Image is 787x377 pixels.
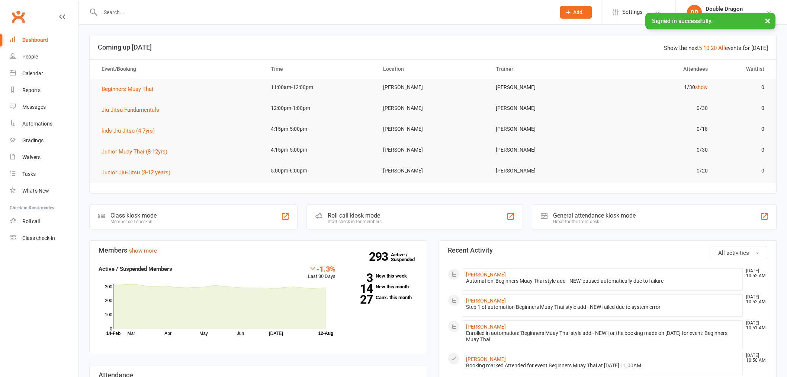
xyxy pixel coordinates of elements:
h3: Recent Activity [448,247,767,254]
strong: 27 [347,294,373,305]
div: People [22,54,38,60]
td: 0 [714,120,771,138]
td: [PERSON_NAME] [376,79,489,96]
a: Dashboard [10,32,78,48]
a: Calendar [10,65,78,82]
a: 293Active / Suspended [391,247,424,267]
span: Junior Jiu-Jitsu (8-12 years) [102,169,170,176]
button: Beginners Muay Thai [102,85,158,94]
td: 1/30 [602,79,714,96]
div: Great for the front desk [553,219,636,224]
span: kids Jiu-Jitsu (4-7yrs) [102,127,155,134]
span: Junior Muay Thai (8-12yrs) [102,148,167,155]
div: Messages [22,104,46,110]
div: Member self check-in [110,219,157,224]
a: 10 [703,45,709,51]
th: Time [264,60,377,79]
a: show more [129,247,157,254]
td: 0 [714,79,771,96]
td: [PERSON_NAME] [376,120,489,138]
button: Junior Jiu-Jitsu (8-12 years) [102,168,176,177]
a: [PERSON_NAME] [466,356,506,362]
a: Class kiosk mode [10,230,78,247]
div: Booking marked Attended for event Beginners Muay Thai at [DATE] 11:00AM [466,362,739,369]
th: Trainer [489,60,602,79]
div: Staff check-in for members [328,219,382,224]
h3: Members [99,247,418,254]
td: [PERSON_NAME] [489,162,602,180]
a: Waivers [10,149,78,166]
td: 4:15pm-5:00pm [264,141,377,159]
a: 20 [711,45,717,51]
div: Reports [22,87,41,93]
td: 4:15pm-5:00pm [264,120,377,138]
strong: 3 [347,272,373,283]
td: 0/20 [602,162,714,180]
span: Jiu-Jitsu Fundamentals [102,107,159,113]
td: 5:00pm-6:00pm [264,162,377,180]
td: [PERSON_NAME] [376,99,489,117]
td: 11:00am-12:00pm [264,79,377,96]
div: Step 1 of automation Beginners Muay Thai style add - NEW failed due to system error [466,304,739,310]
td: 0/30 [602,99,714,117]
div: Dashboard [22,37,48,43]
time: [DATE] 10:52 AM [742,269,767,278]
a: What's New [10,183,78,199]
span: All activities [718,250,749,256]
td: [PERSON_NAME] [376,162,489,180]
div: Class check-in [22,235,55,241]
span: Beginners Muay Thai [102,86,153,92]
td: 12:00pm-1:00pm [264,99,377,117]
strong: 293 [369,251,391,262]
div: Calendar [22,70,43,76]
div: Tasks [22,171,36,177]
a: Roll call [10,213,78,230]
td: [PERSON_NAME] [489,79,602,96]
a: Reports [10,82,78,99]
a: Tasks [10,166,78,183]
td: [PERSON_NAME] [489,141,602,159]
td: 0 [714,99,771,117]
div: Double Dragon Gym [706,12,752,19]
th: Location [376,60,489,79]
span: Settings [622,4,643,20]
button: All activities [710,247,767,259]
a: Clubworx [9,7,28,26]
a: [PERSON_NAME] [466,324,506,330]
a: show [695,84,708,90]
input: Search... [98,7,550,18]
strong: Active / Suspended Members [99,266,172,272]
div: -1.3% [308,264,335,273]
div: What's New [22,188,49,194]
th: Attendees [602,60,714,79]
a: People [10,48,78,65]
a: [PERSON_NAME] [466,272,506,278]
a: 3New this week [347,273,418,278]
time: [DATE] 10:52 AM [742,295,767,304]
button: kids Jiu-Jitsu (4-7yrs) [102,126,160,135]
span: Signed in successfully. [652,18,713,25]
th: Waitlist [714,60,771,79]
time: [DATE] 10:51 AM [742,321,767,330]
div: Automations [22,121,52,127]
div: Automation 'Beginners Muay Thai style add - NEW' paused automatically due to failure [466,278,739,284]
td: [PERSON_NAME] [489,99,602,117]
button: Junior Muay Thai (8-12yrs) [102,147,173,156]
td: 0 [714,162,771,180]
span: Add [573,9,582,15]
div: Double Dragon [706,6,752,12]
div: DD [687,5,702,20]
a: [PERSON_NAME] [466,298,506,304]
a: 14New this month [347,284,418,289]
td: 0/18 [602,120,714,138]
div: Last 30 Days [308,264,335,281]
a: 5 [699,45,702,51]
div: Roll call kiosk mode [328,212,382,219]
a: Gradings [10,132,78,149]
div: Gradings [22,137,44,143]
a: Automations [10,115,78,132]
div: Enrolled in automation: 'Beginners Muay Thai style add - NEW' for the booking made on [DATE] for ... [466,330,739,343]
button: Jiu-Jitsu Fundamentals [102,105,164,114]
a: Messages [10,99,78,115]
th: Event/Booking [95,60,264,79]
